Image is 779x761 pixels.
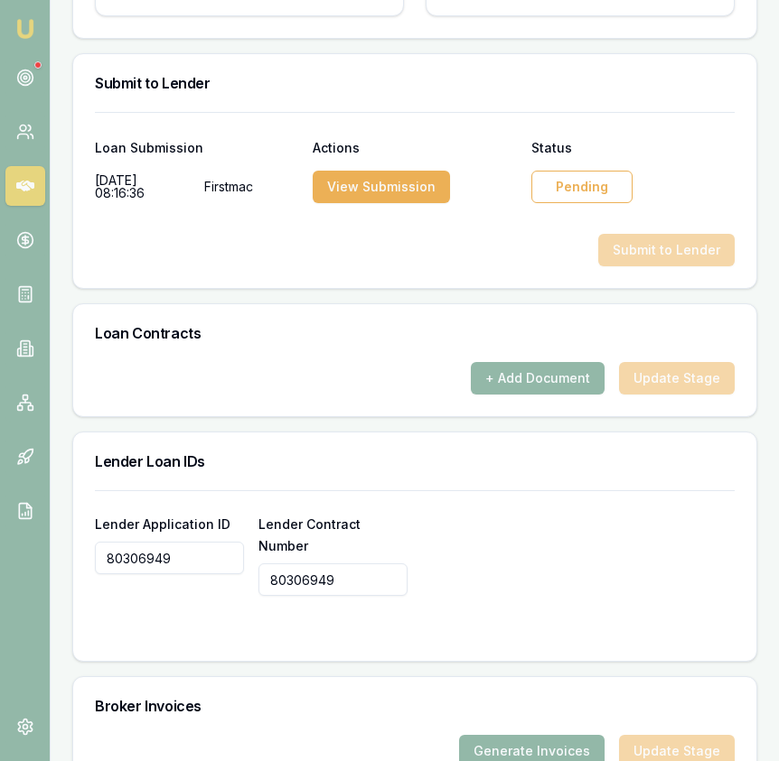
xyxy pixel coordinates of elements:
img: emu-icon-u.png [14,18,36,40]
div: Loan Submission [95,142,298,154]
p: Firstmac [204,169,299,205]
h3: Broker Invoices [95,699,735,713]
label: Lender Contract Number [258,516,361,553]
button: View Submission [313,171,450,203]
div: [DATE] 08:16:36 [95,169,190,205]
div: Actions [313,142,516,154]
button: + Add Document [471,362,605,394]
h3: Lender Loan IDs [95,454,735,469]
div: Status [531,142,735,154]
h3: Loan Contracts [95,326,735,340]
div: Pending [531,171,633,203]
h3: Submit to Lender [95,76,735,90]
label: Lender Application ID [95,516,230,532]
